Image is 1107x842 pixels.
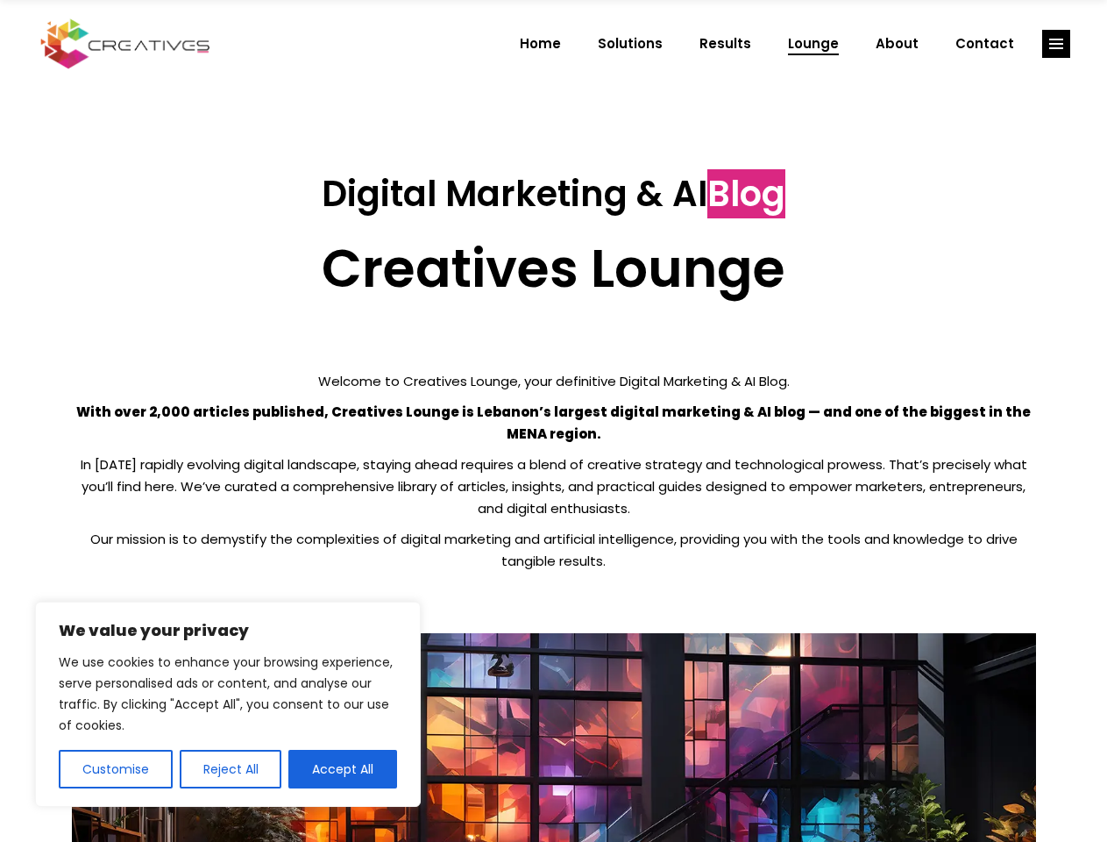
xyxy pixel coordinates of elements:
[1042,30,1070,58] a: link
[699,21,751,67] span: Results
[72,370,1036,392] p: Welcome to Creatives Lounge, your definitive Digital Marketing & AI Blog.
[72,453,1036,519] p: In [DATE] rapidly evolving digital landscape, staying ahead requires a blend of creative strategy...
[579,21,681,67] a: Solutions
[288,750,397,788] button: Accept All
[937,21,1032,67] a: Contact
[598,21,663,67] span: Solutions
[876,21,919,67] span: About
[180,750,282,788] button: Reject All
[857,21,937,67] a: About
[681,21,770,67] a: Results
[59,620,397,641] p: We value your privacy
[788,21,839,67] span: Lounge
[707,169,785,218] span: Blog
[72,528,1036,572] p: Our mission is to demystify the complexities of digital marketing and artificial intelligence, pr...
[35,602,421,807] div: We value your privacy
[59,652,397,736] p: We use cookies to enhance your browsing experience, serve personalised ads or content, and analys...
[770,21,857,67] a: Lounge
[501,21,579,67] a: Home
[76,403,1031,443] strong: With over 2,000 articles published, Creatives Lounge is Lebanon’s largest digital marketing & AI ...
[72,237,1036,300] h2: Creatives Lounge
[59,750,173,788] button: Customise
[72,173,1036,215] h3: Digital Marketing & AI
[37,17,214,71] img: Creatives
[520,21,561,67] span: Home
[955,21,1014,67] span: Contact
